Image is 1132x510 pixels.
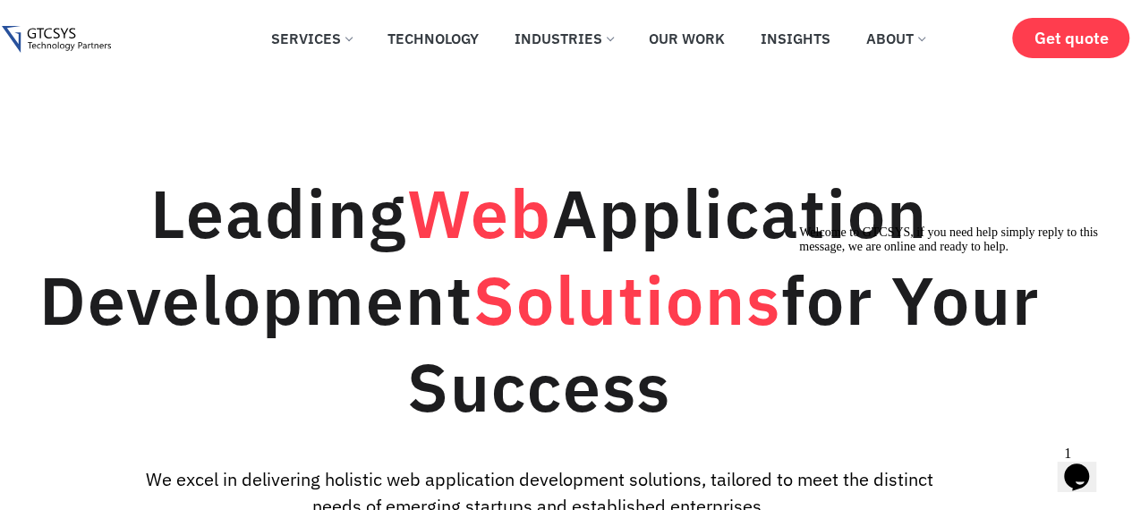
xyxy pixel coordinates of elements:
img: Gtcsys logo [2,26,110,54]
span: Get quote [1034,29,1108,47]
span: Solutions [473,256,781,344]
iframe: chat widget [792,218,1114,429]
a: Technology [374,19,492,58]
a: Our Work [635,19,738,58]
div: Welcome to GTCSYS, if you need help simply reply to this message, we are online and ready to help. [7,7,329,36]
span: Web [407,169,552,257]
a: Services [258,19,365,58]
a: Get quote [1012,18,1129,58]
a: About [853,19,938,58]
a: Insights [747,19,844,58]
span: Welcome to GTCSYS, if you need help simply reply to this message, we are online and ready to help. [7,7,306,35]
iframe: chat widget [1057,438,1114,492]
a: Industries [501,19,626,58]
